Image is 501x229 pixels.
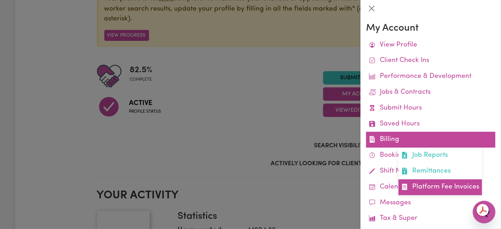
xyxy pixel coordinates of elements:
a: Shift Notes [366,163,495,179]
iframe: Button to launch messaging window [473,201,495,223]
a: BillingJob ReportsRemittancesPlatform Fee Invoices [366,132,495,148]
a: Remittances [398,163,482,179]
a: Jobs & Contracts [366,85,495,100]
a: Calendar [366,179,495,195]
a: Performance & Development [366,69,495,85]
a: Client Check Ins [366,53,495,69]
a: Messages [366,195,495,211]
a: Tax & Super [366,211,495,227]
button: Close [366,3,377,14]
a: Job Reports [398,148,482,163]
a: Bookings [366,148,495,163]
a: Platform Fee Invoices [398,179,482,195]
a: Submit Hours [366,100,495,116]
h3: My Account [366,23,495,35]
a: View Profile [366,37,495,53]
a: Saved Hours [366,116,495,132]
